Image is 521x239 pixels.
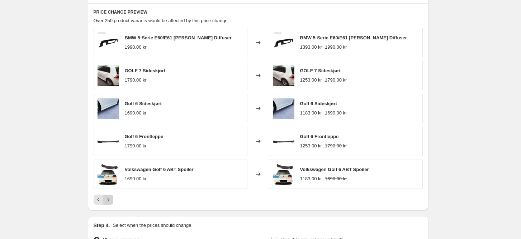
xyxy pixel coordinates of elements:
img: 157461117_1328072517551017_2495755282086427271_n_80x.jpg [98,98,119,119]
div: 1690.00 kr [125,109,147,117]
img: 157461117_1328072517551017_2495755282086427271_n_80x.jpg [273,98,294,119]
div: 1253.00 kr [300,142,322,150]
div: 1183.00 kr [300,109,322,117]
h6: PRICE CHANGE PREVIEW [94,9,423,15]
span: GOLF 7 Sideskjørt [300,68,341,73]
span: Golf 6 Sideskjørt [125,101,162,106]
div: 1790.00 kr [125,142,147,150]
nav: Pagination [94,195,113,205]
span: Golf 6 Frontleppe [125,134,164,139]
strike: 1790.00 kr [325,142,347,150]
span: GOLF 7 Sideskjørt [125,68,165,73]
img: Instagrampost-553_80x.webp [273,164,294,185]
span: Golf 6 Frontleppe [300,134,339,139]
div: 1183.00 kr [300,175,322,182]
img: 800x550_thumb_e6003drm5rgvlrt01__1_80x.webp [273,32,294,53]
span: Golf 6 Sideskjørt [300,101,337,106]
div: 1690.00 kr [125,175,147,182]
button: Next [103,195,113,205]
img: 800x550_thumb_e6003drm5rgvlrt01__1_80x.webp [98,32,119,53]
button: Previous [94,195,104,205]
strike: 1790.00 kr [325,77,347,84]
strike: 1690.00 kr [325,175,347,182]
strike: 1690.00 kr [325,109,347,117]
span: Over 250 product variants would be affected by this price change: [94,18,229,23]
div: 1393.00 kr [300,44,322,51]
img: 800x550_thumb_gf12ssaev34_2_80x.jpg [98,65,119,86]
img: 800x550_thumb_gf12ssaev34_2_80x.jpg [273,65,294,86]
div: 1253.00 kr [300,77,322,84]
div: 1990.00 kr [125,44,147,51]
img: 800x550_thumb_gf608bflrgv01_1_80x.jpg [273,131,294,152]
span: Volkswagen Golf 6 ABT Spoiler [125,167,194,172]
img: 800x550_thumb_gf608bflrgv01_1_80x.jpg [98,131,119,152]
span: BMW 5-Serie E60/E61 [PERSON_NAME] Diffuser [300,35,407,40]
div: 1790.00 kr [125,77,147,84]
p: Select when the prices should change [113,222,191,229]
h2: Step 4. [94,222,110,229]
span: Volkswagen Golf 6 ABT Spoiler [300,167,369,172]
span: BMW 5-Serie E60/E61 [PERSON_NAME] Diffuser [125,35,232,40]
img: Instagrampost-553_80x.webp [98,164,119,185]
strike: 1990.00 kr [325,44,347,51]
